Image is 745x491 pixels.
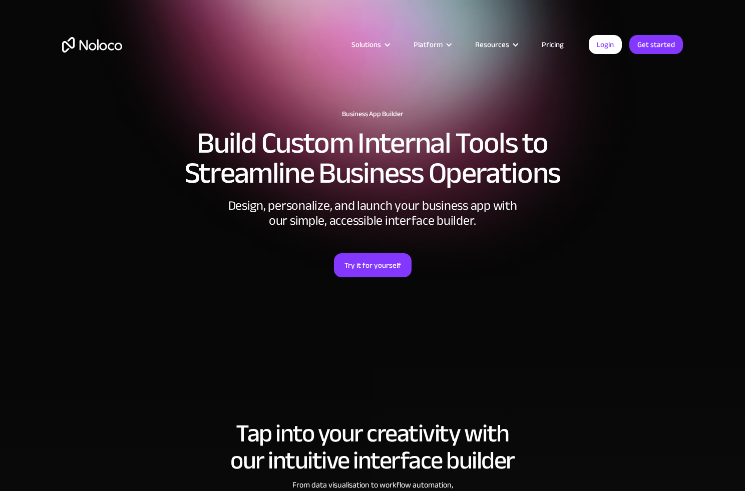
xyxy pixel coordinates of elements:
[475,38,509,51] div: Resources
[401,38,463,51] div: Platform
[463,38,529,51] div: Resources
[414,38,443,51] div: Platform
[62,420,683,474] h2: Tap into your creativity with our intuitive interface builder
[629,35,683,54] a: Get started
[62,110,683,118] h1: Business App Builder
[334,253,412,277] a: Try it for yourself
[62,37,122,53] a: home
[351,38,381,51] div: Solutions
[339,38,401,51] div: Solutions
[222,198,523,228] div: Design, personalize, and launch your business app with our simple, accessible interface builder.
[529,38,576,51] a: Pricing
[62,128,683,188] h2: Build Custom Internal Tools to Streamline Business Operations
[589,35,622,54] a: Login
